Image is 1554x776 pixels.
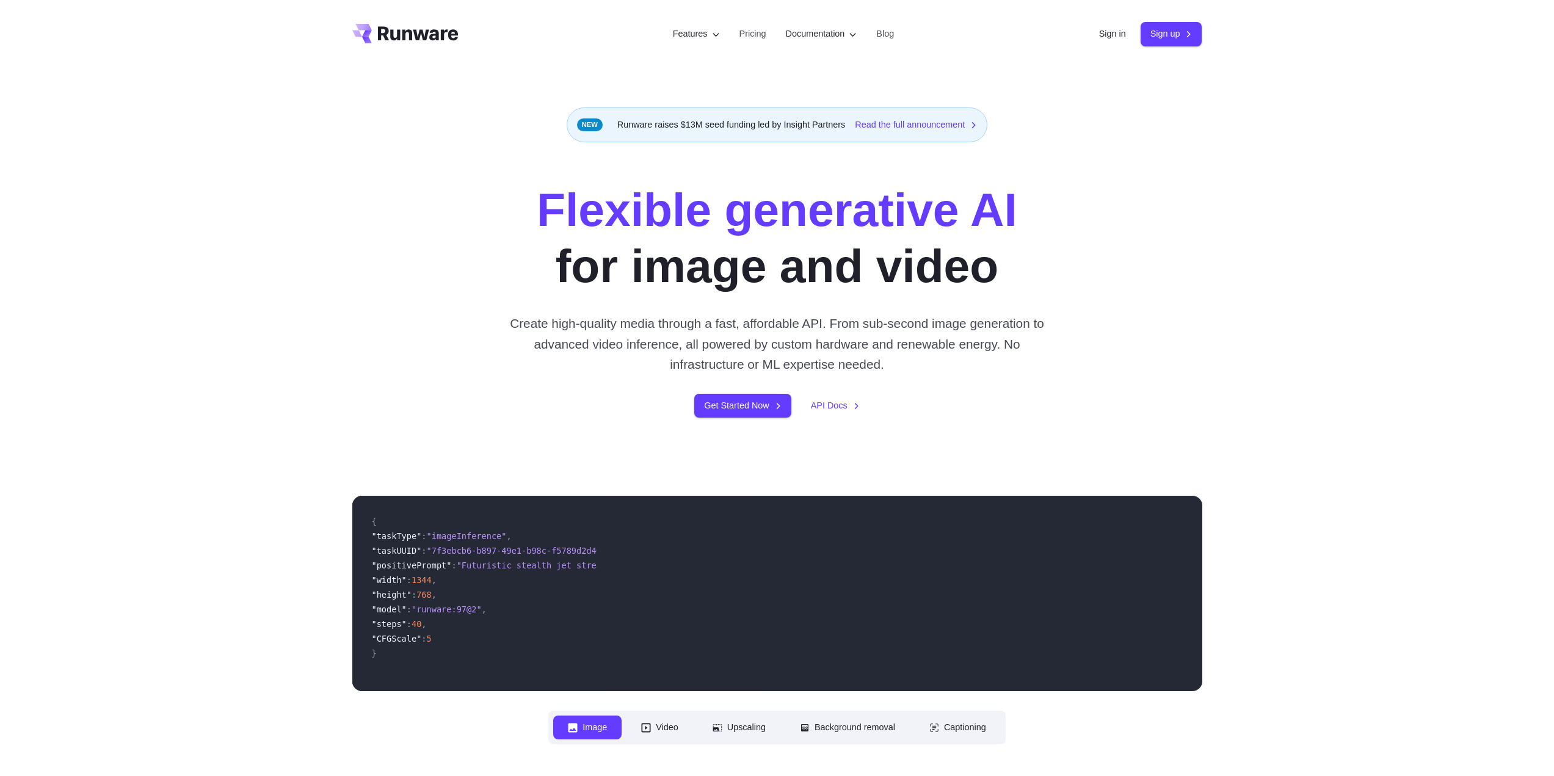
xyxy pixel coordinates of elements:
a: API Docs [811,399,860,413]
strong: Flexible generative AI [537,183,1017,236]
button: Captioning [915,716,1001,739]
span: , [506,531,511,541]
h1: for image and video [537,181,1017,294]
a: Read the full announcement [855,118,977,132]
span: : [421,546,426,556]
span: : [407,604,412,614]
span: : [407,619,412,629]
span: "taskUUID" [372,546,422,556]
a: Sign up [1141,22,1202,46]
a: Get Started Now [694,394,791,418]
span: : [451,560,456,570]
div: Runware raises $13M seed funding led by Insight Partners [567,107,988,142]
span: { [372,517,377,526]
span: 1344 [412,575,432,585]
a: Pricing [739,27,766,41]
button: Image [553,716,622,739]
span: : [412,590,416,600]
button: Background removal [785,716,910,739]
a: Sign in [1099,27,1126,41]
span: "Futuristic stealth jet streaking through a neon-lit cityscape with glowing purple exhaust" [457,560,912,570]
span: "positivePrompt" [372,560,452,570]
button: Video [626,716,693,739]
span: , [482,604,487,614]
label: Features [673,27,720,41]
span: 5 [427,634,432,644]
span: "steps" [372,619,407,629]
span: "CFGScale" [372,634,422,644]
button: Upscaling [698,716,780,739]
span: "7f3ebcb6-b897-49e1-b98c-f5789d2d40d7" [427,546,617,556]
span: "model" [372,604,407,614]
span: "height" [372,590,412,600]
span: : [421,634,426,644]
span: "imageInference" [427,531,507,541]
label: Documentation [786,27,857,41]
span: 40 [412,619,421,629]
span: "taskType" [372,531,422,541]
span: , [421,619,426,629]
span: } [372,648,377,658]
p: Create high-quality media through a fast, affordable API. From sub-second image generation to adv... [505,313,1049,374]
a: Go to / [352,24,459,43]
span: , [432,575,437,585]
span: : [407,575,412,585]
span: "runware:97@2" [412,604,482,614]
a: Blog [876,27,894,41]
span: "width" [372,575,407,585]
span: 768 [416,590,432,600]
span: : [421,531,426,541]
span: , [432,590,437,600]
